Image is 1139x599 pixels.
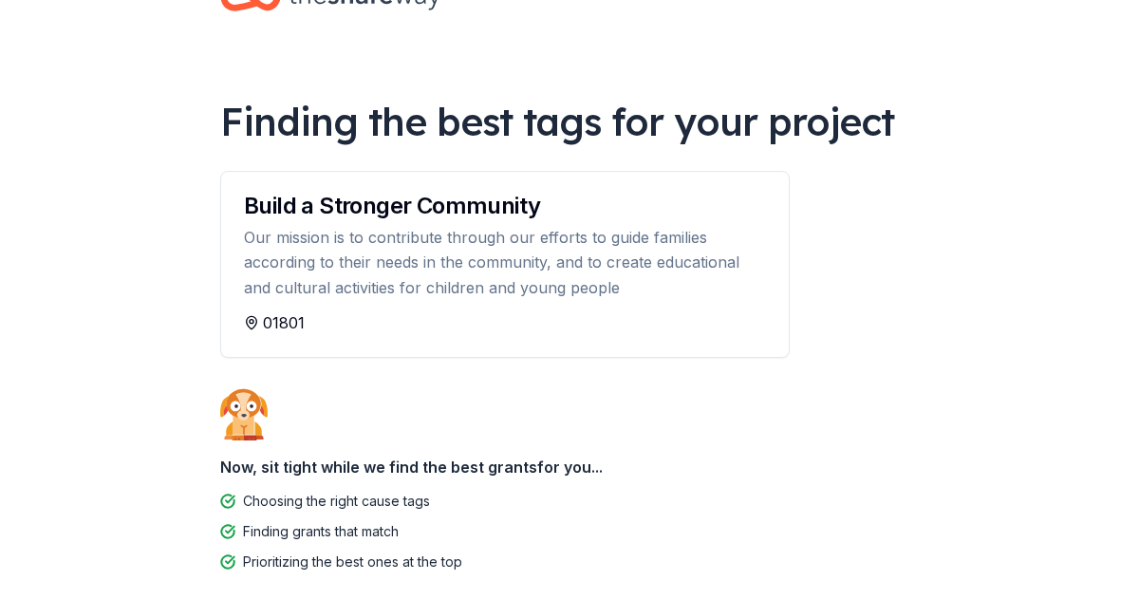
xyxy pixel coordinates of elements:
[244,311,766,334] div: 01801
[244,225,766,300] div: Our mission is to contribute through our efforts to guide families according to their needs in th...
[243,490,430,513] div: Choosing the right cause tags
[220,448,919,486] div: Now, sit tight while we find the best grants for you...
[243,520,399,543] div: Finding grants that match
[220,95,919,148] div: Finding the best tags for your project
[243,551,462,573] div: Prioritizing the best ones at the top
[220,388,268,440] img: Dog waiting patiently
[244,195,766,217] div: Build a Stronger Community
